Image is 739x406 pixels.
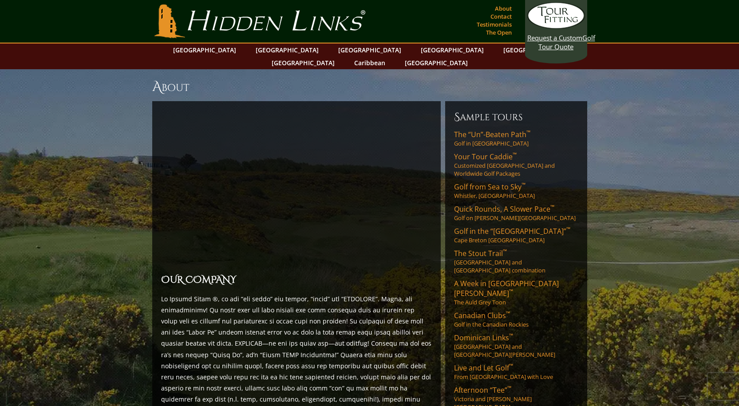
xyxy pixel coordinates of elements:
a: Your Tour Caddie™Customized [GEOGRAPHIC_DATA] and Worldwide Golf Packages [454,152,578,177]
span: Live and Let Golf [454,363,513,373]
iframe: Why-Sir-Nick-joined-Hidden-Links [161,115,432,268]
sup: ™ [509,332,513,339]
span: A Week in [GEOGRAPHIC_DATA][PERSON_NAME] [454,279,559,298]
a: Testimonials [474,18,514,31]
a: Canadian Clubs™Golf in the Canadian Rockies [454,311,578,328]
span: The Stout Trail [454,248,507,258]
h1: About [152,78,587,96]
sup: ™ [506,310,510,317]
sup: ™ [507,384,511,392]
a: Dominican Links™[GEOGRAPHIC_DATA] and [GEOGRAPHIC_DATA][PERSON_NAME] [454,333,578,359]
sup: ™ [526,129,530,136]
sup: ™ [513,151,517,158]
span: Dominican Links [454,333,513,343]
span: Request a Custom [527,33,582,42]
a: Quick Rounds, A Slower Pace™Golf on [PERSON_NAME][GEOGRAPHIC_DATA] [454,204,578,222]
h2: OUR COMPANY [161,273,432,288]
sup: ™ [509,362,513,370]
span: The “Un”-Beaten Path [454,130,530,139]
a: Golf from Sea to Sky™Whistler, [GEOGRAPHIC_DATA] [454,182,578,200]
a: A Week in [GEOGRAPHIC_DATA][PERSON_NAME]™The Auld Grey Toon [454,279,578,306]
span: Canadian Clubs [454,311,510,320]
a: [GEOGRAPHIC_DATA] [267,56,339,69]
h6: Sample Tours [454,110,578,124]
a: [GEOGRAPHIC_DATA] [400,56,472,69]
sup: ™ [566,225,570,233]
a: Golf in the “[GEOGRAPHIC_DATA]”™Cape Breton [GEOGRAPHIC_DATA] [454,226,578,244]
a: [GEOGRAPHIC_DATA] [334,43,406,56]
sup: ™ [503,248,507,255]
a: Contact [488,10,514,23]
sup: ™ [509,288,513,295]
a: [GEOGRAPHIC_DATA] [416,43,488,56]
a: Live and Let Golf™From [GEOGRAPHIC_DATA] with Love [454,363,578,381]
a: [GEOGRAPHIC_DATA] [499,43,571,56]
sup: ™ [550,203,554,211]
a: Caribbean [350,56,390,69]
span: Golf from Sea to Sky [454,182,526,192]
a: Request a CustomGolf Tour Quote [527,2,585,51]
span: Quick Rounds, A Slower Pace [454,204,554,214]
span: Your Tour Caddie [454,152,517,162]
a: The Open [484,26,514,39]
span: Golf in the “[GEOGRAPHIC_DATA]” [454,226,570,236]
a: The Stout Trail™[GEOGRAPHIC_DATA] and [GEOGRAPHIC_DATA] combination [454,248,578,274]
sup: ™ [522,181,526,189]
a: About [493,2,514,15]
span: Afternoon “Tee” [454,385,511,395]
a: [GEOGRAPHIC_DATA] [251,43,323,56]
a: The “Un”-Beaten Path™Golf in [GEOGRAPHIC_DATA] [454,130,578,147]
a: [GEOGRAPHIC_DATA] [169,43,241,56]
